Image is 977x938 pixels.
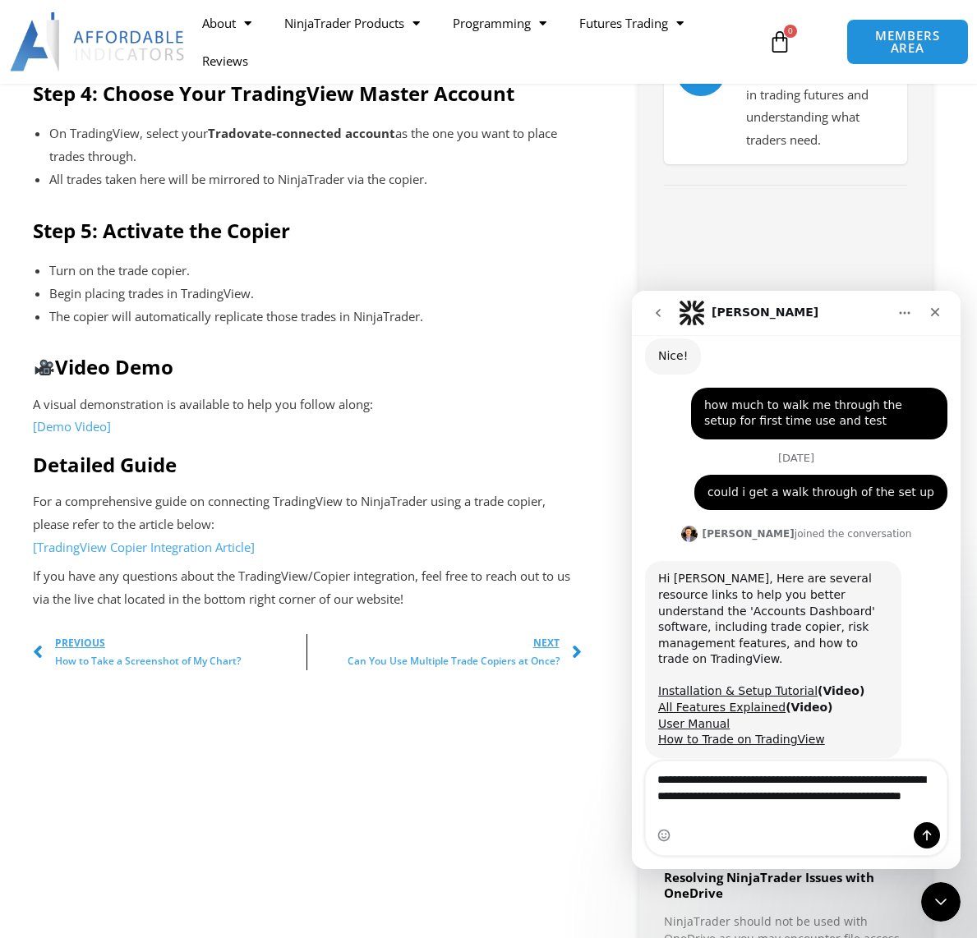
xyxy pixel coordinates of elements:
a: PreviousHow to Take a Screenshot of My Chart? [33,634,306,671]
li: The copier will automatically replicate those trades in NinjaTrader. [49,306,565,329]
a: Programming [436,4,563,42]
li: Turn on the trade copier. [49,260,565,283]
a: [TradingView Copier Integration Article] [33,539,255,555]
li: Begin placing trades in TradingView. [49,283,565,306]
img: 🎥 [35,357,54,377]
a: MEMBERS AREA [846,19,969,65]
p: If you have any questions about the TradingView/Copier integration, feel free to reach out to us ... [33,565,582,611]
img: LogoAI | Affordable Indicators – NinjaTrader [10,12,187,71]
a: About [186,4,268,42]
nav: Menu [186,4,763,80]
li: On TradingView, select your as the one you want to place trades through. [49,122,565,168]
a: Futures Trading [563,4,700,42]
strong: Step 5: Activate the Copier [33,217,290,244]
span: MEMBERS AREA [864,30,952,54]
h2: Video Demo [33,354,582,379]
a: Reviews [186,42,265,80]
p: For a comprehensive guide on connecting TradingView to NinjaTrader using a trade copier, please r... [33,490,582,559]
a: NextCan You Use Multiple Trade Copiers at Once? [307,634,581,671]
a: Resolving NinjaTrader Issues with OneDrive [664,869,874,902]
iframe: Customer reviews powered by Trustpilot [664,206,908,494]
span: Previous [55,634,241,652]
strong: Tradovate-connected account [208,125,395,141]
a: [Demo Video] [33,418,111,435]
iframe: Intercom live chat [921,882,961,922]
a: 0 [744,18,816,66]
div: Post Navigation [33,634,582,671]
span: 0 [784,25,797,38]
span: Can You Use Multiple Trade Copiers at Once? [348,652,560,670]
h2: Detailed Guide [33,452,582,477]
span: Next [348,634,560,652]
p: A visual demonstration is available to help you follow along: [33,393,582,439]
li: All trades taken here will be mirrored to NinjaTrader via the copier. [49,168,565,191]
iframe: Intercom live chat [632,291,961,869]
strong: Step 4: Choose Your TradingView Master Account [33,80,514,107]
a: NinjaTrader Products [268,4,436,42]
span: How to Take a Screenshot of My Chart? [55,652,241,670]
